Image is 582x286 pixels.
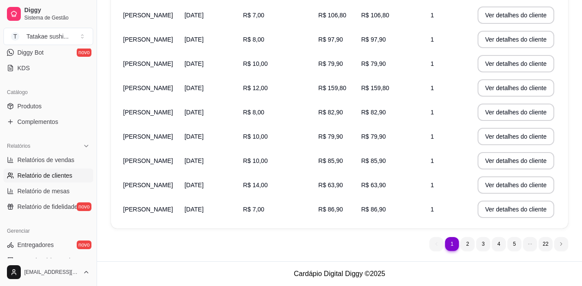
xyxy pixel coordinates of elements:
[17,64,30,72] span: KDS
[243,36,264,43] span: R$ 8,00
[97,261,582,286] footer: Cardápio Digital Diggy © 2025
[243,182,268,188] span: R$ 14,00
[425,233,572,255] nav: pagination navigation
[24,269,79,276] span: [EMAIL_ADDRESS][DOMAIN_NAME]
[185,84,204,91] span: [DATE]
[3,238,93,252] a: Entregadoresnovo
[461,237,475,251] li: pagination item 2
[123,109,173,116] span: [PERSON_NAME]
[185,182,204,188] span: [DATE]
[3,99,93,113] a: Produtos
[361,12,389,19] span: R$ 106,80
[243,133,268,140] span: R$ 10,00
[3,3,93,24] a: DiggySistema de Gestão
[431,60,434,67] span: 1
[478,55,555,72] button: Ver detalhes do cliente
[123,206,173,213] span: [PERSON_NAME]
[361,133,386,140] span: R$ 79,90
[123,133,173,140] span: [PERSON_NAME]
[185,109,204,116] span: [DATE]
[243,157,268,164] span: R$ 10,00
[361,157,386,164] span: R$ 85,90
[243,206,264,213] span: R$ 7,00
[243,84,268,91] span: R$ 12,00
[17,240,54,249] span: Entregadores
[319,60,343,67] span: R$ 79,90
[243,60,268,67] span: R$ 10,00
[17,187,70,195] span: Relatório de mesas
[185,206,204,213] span: [DATE]
[431,157,434,164] span: 1
[17,117,58,126] span: Complementos
[3,169,93,182] a: Relatório de clientes
[478,104,555,121] button: Ver detalhes do cliente
[431,36,434,43] span: 1
[319,36,343,43] span: R$ 97,90
[24,14,90,21] span: Sistema de Gestão
[478,79,555,97] button: Ver detalhes do cliente
[3,200,93,214] a: Relatório de fidelidadenovo
[243,109,264,116] span: R$ 8,00
[17,156,75,164] span: Relatórios de vendas
[243,12,264,19] span: R$ 7,00
[3,262,93,283] button: [EMAIL_ADDRESS][DOMAIN_NAME]
[185,36,204,43] span: [DATE]
[185,157,204,164] span: [DATE]
[539,237,553,251] li: pagination item 22
[3,153,93,167] a: Relatórios de vendas
[185,60,204,67] span: [DATE]
[3,45,93,59] a: Diggy Botnovo
[478,176,555,194] button: Ver detalhes do cliente
[185,12,204,19] span: [DATE]
[26,32,68,41] div: Tatakae sushi ...
[319,12,347,19] span: R$ 106,80
[431,182,434,188] span: 1
[554,237,568,251] li: next page button
[3,224,93,238] div: Gerenciar
[478,128,555,145] button: Ver detalhes do cliente
[361,60,386,67] span: R$ 79,90
[361,109,386,116] span: R$ 82,90
[11,32,20,41] span: T
[478,201,555,218] button: Ver detalhes do cliente
[478,31,555,48] button: Ver detalhes do cliente
[17,102,42,110] span: Produtos
[431,12,434,19] span: 1
[507,237,521,251] li: pagination item 5
[523,237,537,251] li: dots element
[319,109,343,116] span: R$ 82,90
[17,48,44,57] span: Diggy Bot
[3,85,93,99] div: Catálogo
[17,202,78,211] span: Relatório de fidelidade
[431,206,434,213] span: 1
[123,36,173,43] span: [PERSON_NAME]
[123,84,173,91] span: [PERSON_NAME]
[17,256,71,265] span: Nota Fiscal (NFC-e)
[319,157,343,164] span: R$ 85,90
[319,182,343,188] span: R$ 63,90
[3,115,93,129] a: Complementos
[123,12,173,19] span: [PERSON_NAME]
[445,237,459,251] li: pagination item 1 active
[7,143,30,149] span: Relatórios
[476,237,490,251] li: pagination item 3
[17,171,72,180] span: Relatório de clientes
[24,6,90,14] span: Diggy
[431,84,434,91] span: 1
[319,206,343,213] span: R$ 86,90
[319,84,347,91] span: R$ 159,80
[3,253,93,267] a: Nota Fiscal (NFC-e)
[431,109,434,116] span: 1
[123,157,173,164] span: [PERSON_NAME]
[3,184,93,198] a: Relatório de mesas
[361,182,386,188] span: R$ 63,90
[361,206,386,213] span: R$ 86,90
[123,60,173,67] span: [PERSON_NAME]
[123,182,173,188] span: [PERSON_NAME]
[3,28,93,45] button: Select a team
[319,133,343,140] span: R$ 79,90
[478,6,555,24] button: Ver detalhes do cliente
[185,133,204,140] span: [DATE]
[478,152,555,169] button: Ver detalhes do cliente
[361,36,386,43] span: R$ 97,90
